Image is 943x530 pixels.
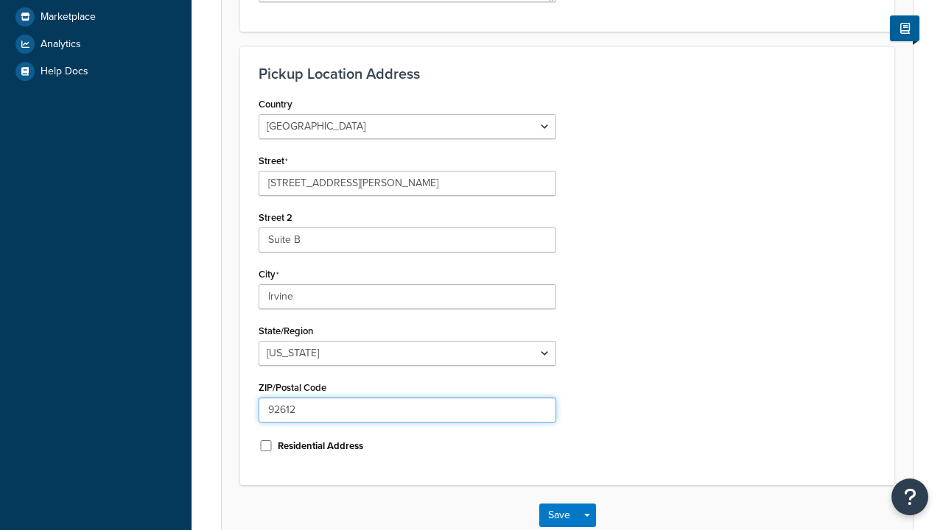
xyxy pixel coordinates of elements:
[11,4,180,30] a: Marketplace
[11,58,180,85] a: Help Docs
[278,439,363,453] label: Residential Address
[259,99,292,110] label: Country
[259,66,876,82] h3: Pickup Location Address
[11,31,180,57] a: Analytics
[41,11,96,24] span: Marketplace
[41,66,88,78] span: Help Docs
[259,382,326,393] label: ZIP/Postal Code
[259,325,313,336] label: State/Region
[259,155,288,167] label: Street
[259,212,292,223] label: Street 2
[41,38,81,51] span: Analytics
[890,15,919,41] button: Show Help Docs
[259,269,279,280] label: City
[539,504,579,527] button: Save
[891,478,928,515] button: Open Resource Center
